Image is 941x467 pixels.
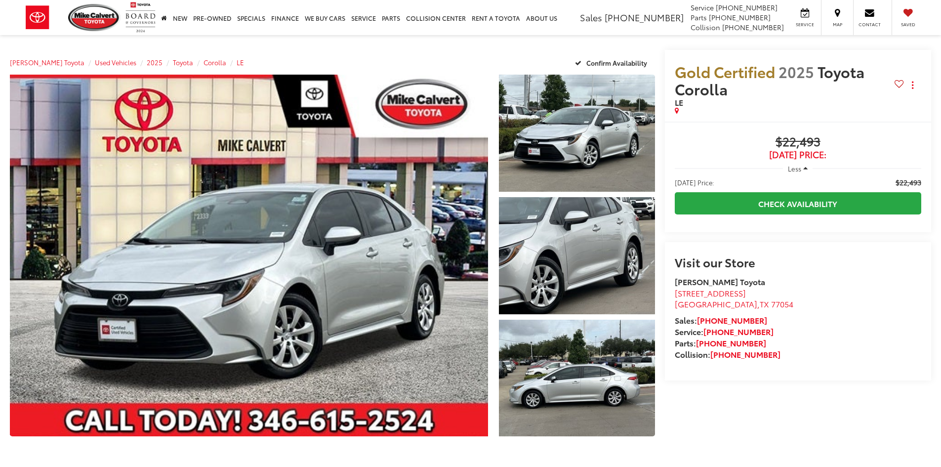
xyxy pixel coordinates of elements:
span: [GEOGRAPHIC_DATA] [675,298,757,309]
span: LE [675,96,683,108]
span: $22,493 [896,177,921,187]
span: [DATE] Price: [675,177,714,187]
span: Gold Certified [675,61,775,82]
a: Toyota [173,58,193,67]
span: TX [760,298,769,309]
strong: Sales: [675,314,767,326]
a: Check Availability [675,192,921,214]
span: Service [691,2,714,12]
span: Saved [897,21,919,28]
button: Less [783,160,813,177]
strong: Collision: [675,348,780,360]
span: [PHONE_NUMBER] [722,22,784,32]
span: Toyota Corolla [675,61,864,99]
img: 2025 Toyota Corolla LE [5,73,492,438]
strong: Service: [675,326,774,337]
span: dropdown dots [912,81,913,89]
a: [PHONE_NUMBER] [696,337,766,348]
a: Corolla [204,58,226,67]
a: Expand Photo 0 [10,75,488,436]
span: [PHONE_NUMBER] [716,2,777,12]
a: [PHONE_NUMBER] [710,348,780,360]
img: 2025 Toyota Corolla LE [497,196,656,315]
a: [PERSON_NAME] Toyota [10,58,84,67]
span: [PHONE_NUMBER] [709,12,771,22]
span: Less [788,164,801,173]
span: Sales [580,11,602,24]
span: Collision [691,22,720,32]
a: Expand Photo 2 [499,197,655,314]
span: , [675,298,793,309]
h2: Visit our Store [675,255,921,268]
a: Expand Photo 1 [499,75,655,192]
strong: [PERSON_NAME] Toyota [675,276,765,287]
span: [STREET_ADDRESS] [675,287,746,298]
span: $22,493 [675,135,921,150]
span: 2025 [778,61,814,82]
a: LE [237,58,244,67]
img: 2025 Toyota Corolla LE [497,74,656,193]
img: 2025 Toyota Corolla LE [497,318,656,438]
span: Parts [691,12,707,22]
a: [PHONE_NUMBER] [703,326,774,337]
button: Actions [904,77,921,94]
span: 77054 [771,298,793,309]
span: Service [794,21,816,28]
a: [PHONE_NUMBER] [697,314,767,326]
span: [PHONE_NUMBER] [605,11,684,24]
strong: Parts: [675,337,766,348]
a: [STREET_ADDRESS] [GEOGRAPHIC_DATA],TX 77054 [675,287,793,310]
span: [DATE] Price: [675,150,921,160]
span: Confirm Availability [586,58,647,67]
a: Used Vehicles [95,58,136,67]
button: Confirm Availability [570,54,655,71]
span: Map [826,21,848,28]
img: Mike Calvert Toyota [68,4,121,31]
a: 2025 [147,58,163,67]
a: Expand Photo 3 [499,320,655,437]
span: Contact [859,21,881,28]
